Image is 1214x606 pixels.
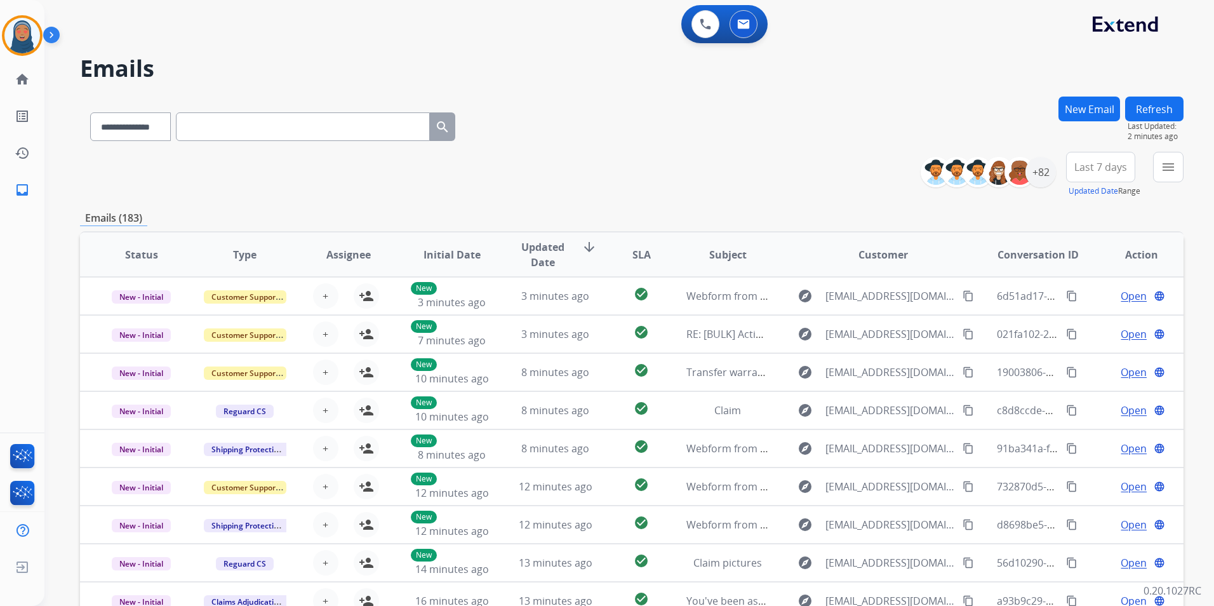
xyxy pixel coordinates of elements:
[1121,327,1147,342] span: Open
[634,286,649,302] mat-icon: check_circle
[963,290,974,302] mat-icon: content_copy
[313,398,338,423] button: +
[634,553,649,569] mat-icon: check_circle
[1121,555,1147,570] span: Open
[686,289,974,303] span: Webform from [EMAIL_ADDRESS][DOMAIN_NAME] on [DATE]
[686,518,974,532] span: Webform from [EMAIL_ADDRESS][DOMAIN_NAME] on [DATE]
[411,434,437,447] p: New
[963,519,974,530] mat-icon: content_copy
[825,403,956,418] span: [EMAIL_ADDRESS][DOMAIN_NAME]
[15,72,30,87] mat-icon: home
[323,403,328,418] span: +
[15,145,30,161] mat-icon: history
[323,479,328,494] span: +
[313,550,338,576] button: +
[825,555,956,570] span: [EMAIL_ADDRESS][DOMAIN_NAME]
[112,367,171,380] span: New - Initial
[997,441,1191,455] span: 91ba341a-f786-432b-93a7-e8700a73858e
[112,557,171,570] span: New - Initial
[514,239,571,270] span: Updated Date
[1025,157,1056,187] div: +82
[797,555,813,570] mat-icon: explore
[4,18,40,53] img: avatar
[686,441,974,455] span: Webform from [EMAIL_ADDRESS][DOMAIN_NAME] on [DATE]
[112,519,171,532] span: New - Initial
[963,367,974,378] mat-icon: content_copy
[112,405,171,418] span: New - Initial
[997,556,1191,570] span: 56d10290-b206-437d-b432-6a86b88f5aaf
[411,473,437,485] p: New
[1066,328,1077,340] mat-icon: content_copy
[80,210,147,226] p: Emails (183)
[1154,557,1165,569] mat-icon: language
[411,549,437,562] p: New
[825,327,956,342] span: [EMAIL_ADDRESS][DOMAIN_NAME]
[359,365,374,380] mat-icon: person_add
[125,247,158,262] span: Status
[359,555,374,570] mat-icon: person_add
[825,479,956,494] span: [EMAIL_ADDRESS][DOMAIN_NAME]
[634,439,649,454] mat-icon: check_circle
[1121,479,1147,494] span: Open
[1121,441,1147,456] span: Open
[411,358,437,371] p: New
[797,403,813,418] mat-icon: explore
[1074,165,1127,170] span: Last 7 days
[1121,365,1147,380] span: Open
[1128,121,1184,131] span: Last Updated:
[686,365,773,379] span: Transfer warranty
[686,327,1008,341] span: RE: [BULK] Action required: Extend claim approved for replacement
[359,479,374,494] mat-icon: person_add
[997,403,1190,417] span: c8d8ccde-82f2-4542-8487-eee063d857e5
[326,247,371,262] span: Assignee
[825,441,956,456] span: [EMAIL_ADDRESS][DOMAIN_NAME]
[204,328,286,342] span: Customer Support
[216,405,274,418] span: Reguard CS
[634,401,649,416] mat-icon: check_circle
[963,557,974,569] mat-icon: content_copy
[1154,328,1165,340] mat-icon: language
[1121,288,1147,304] span: Open
[15,182,30,198] mat-icon: inbox
[519,556,592,570] span: 13 minutes ago
[415,372,489,386] span: 10 minutes ago
[1154,443,1165,454] mat-icon: language
[204,367,286,380] span: Customer Support
[1066,152,1135,182] button: Last 7 days
[418,333,486,347] span: 7 minutes ago
[15,109,30,124] mat-icon: list_alt
[415,524,489,538] span: 12 minutes ago
[216,557,274,570] span: Reguard CS
[112,443,171,456] span: New - Initial
[411,511,437,523] p: New
[323,555,328,570] span: +
[634,515,649,530] mat-icon: check_circle
[1066,443,1077,454] mat-icon: content_copy
[323,327,328,342] span: +
[709,247,747,262] span: Subject
[359,288,374,304] mat-icon: person_add
[714,403,741,417] span: Claim
[1066,519,1077,530] mat-icon: content_copy
[359,327,374,342] mat-icon: person_add
[359,441,374,456] mat-icon: person_add
[1066,481,1077,492] mat-icon: content_copy
[997,327,1188,341] span: 021fa102-29d4-452c-81f5-d9c2748032d5
[1154,367,1165,378] mat-icon: language
[1154,519,1165,530] mat-icon: language
[1069,186,1118,196] button: Updated Date
[634,477,649,492] mat-icon: check_circle
[1154,290,1165,302] mat-icon: language
[1066,405,1077,416] mat-icon: content_copy
[415,562,489,576] span: 14 minutes ago
[204,443,291,456] span: Shipping Protection
[233,247,257,262] span: Type
[521,327,589,341] span: 3 minutes ago
[1121,517,1147,532] span: Open
[797,288,813,304] mat-icon: explore
[693,556,762,570] span: Claim pictures
[997,247,1079,262] span: Conversation ID
[359,517,374,532] mat-icon: person_add
[997,518,1187,532] span: d8698be5-7fbd-4acc-95f1-496d4a6f6738
[1066,557,1077,569] mat-icon: content_copy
